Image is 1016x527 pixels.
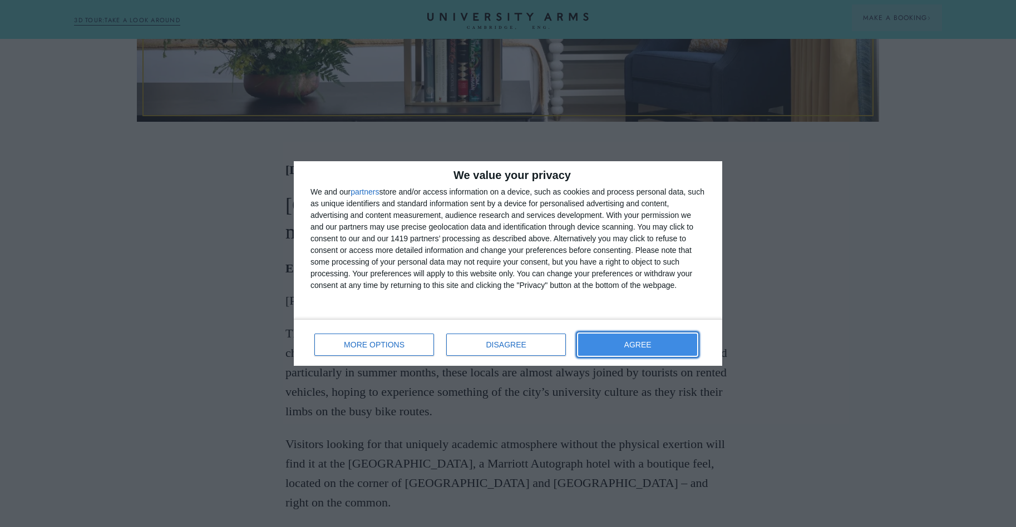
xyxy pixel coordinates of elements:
span: DISAGREE [486,341,526,349]
button: AGREE [578,334,697,356]
span: AGREE [624,341,652,349]
div: We and our store and/or access information on a device, such as cookies and process personal data... [310,186,706,291]
button: partners [351,188,379,196]
button: DISAGREE [446,334,566,356]
div: qc-cmp2-ui [294,161,722,366]
button: MORE OPTIONS [314,334,434,356]
h2: We value your privacy [310,170,706,181]
span: MORE OPTIONS [344,341,405,349]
